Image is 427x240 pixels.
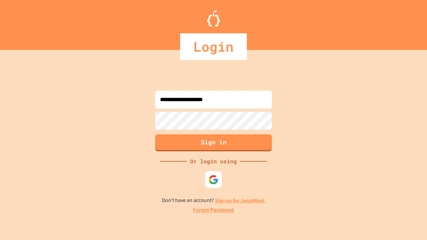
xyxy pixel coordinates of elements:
p: Don't have an account? [162,196,266,205]
div: Or login using [187,157,240,165]
img: Logo.svg [207,10,220,27]
img: google-icon.svg [208,175,219,185]
div: Login [180,33,247,60]
a: Forgot Password [193,206,234,214]
a: Sign up for JuiceMind. [215,197,266,204]
button: Sign in [155,134,272,151]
